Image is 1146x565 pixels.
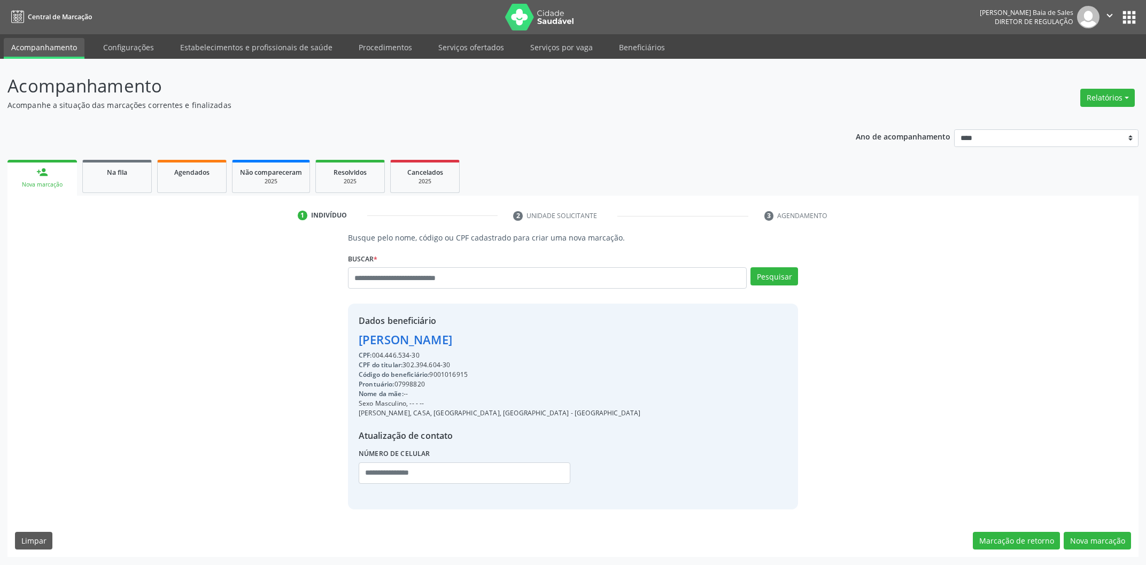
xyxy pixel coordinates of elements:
label: Número de celular [359,446,430,462]
div: [PERSON_NAME] Baia de Sales [980,8,1073,17]
a: Procedimentos [351,38,420,57]
div: [PERSON_NAME], CASA, [GEOGRAPHIC_DATA], [GEOGRAPHIC_DATA] - [GEOGRAPHIC_DATA] [359,408,641,418]
span: Na fila [107,168,127,177]
button: apps [1120,8,1139,27]
span: CPF: [359,351,372,360]
button:  [1099,6,1120,28]
a: Estabelecimentos e profissionais de saúde [173,38,340,57]
div: 07998820 [359,380,641,389]
div: Sexo Masculino, -- - -- [359,399,641,408]
span: Diretor de regulação [995,17,1073,26]
label: Buscar [348,251,377,267]
div: Dados beneficiário [359,314,641,327]
i:  [1104,10,1116,21]
span: Central de Marcação [28,12,92,21]
p: Busque pelo nome, código ou CPF cadastrado para criar uma nova marcação. [348,232,798,243]
p: Acompanhe a situação das marcações correntes e finalizadas [7,99,799,111]
span: Código do beneficiário: [359,370,429,379]
span: Resolvidos [334,168,367,177]
button: Pesquisar [750,267,798,285]
button: Relatórios [1080,89,1135,107]
a: Acompanhamento [4,38,84,59]
div: person_add [36,166,48,178]
div: 2025 [323,177,377,185]
a: Serviços ofertados [431,38,512,57]
span: Prontuário: [359,380,394,389]
span: Cancelados [407,168,443,177]
div: Nova marcação [15,181,69,189]
div: 2025 [240,177,302,185]
a: Serviços por vaga [523,38,600,57]
div: [PERSON_NAME] [359,331,641,349]
p: Ano de acompanhamento [856,129,950,143]
div: Indivíduo [311,211,347,220]
span: Agendados [174,168,210,177]
span: Nome da mãe: [359,389,404,398]
button: Nova marcação [1064,532,1131,550]
img: img [1077,6,1099,28]
div: -- [359,389,641,399]
a: Central de Marcação [7,8,92,26]
span: Não compareceram [240,168,302,177]
div: 004.446.534-30 [359,351,641,360]
button: Marcação de retorno [973,532,1060,550]
a: Configurações [96,38,161,57]
span: CPF do titular: [359,360,402,369]
div: 302.394.604-30 [359,360,641,370]
div: 1 [298,211,307,220]
div: 2025 [398,177,452,185]
p: Acompanhamento [7,73,799,99]
div: Atualização de contato [359,429,641,442]
div: 9001016915 [359,370,641,380]
a: Beneficiários [611,38,672,57]
button: Limpar [15,532,52,550]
